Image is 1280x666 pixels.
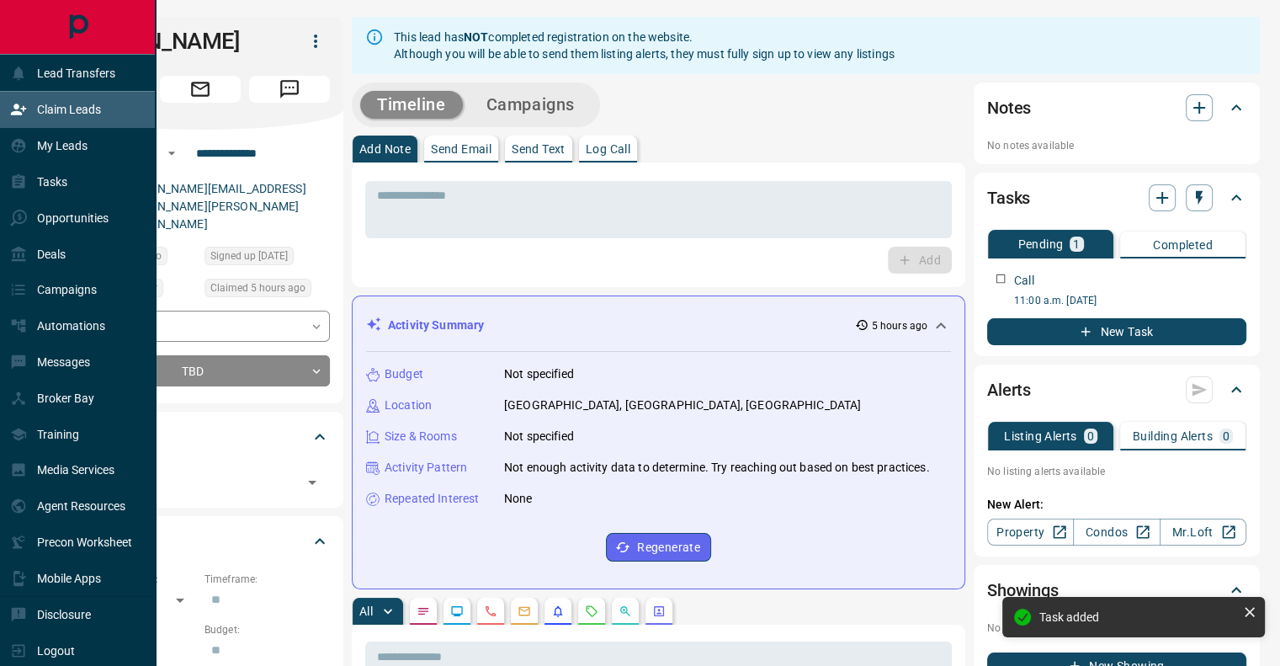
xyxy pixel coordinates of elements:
div: TBD [71,355,330,386]
button: Timeline [360,91,463,119]
div: Activity Summary5 hours ago [366,310,951,341]
p: Send Text [512,143,566,155]
p: Budget [385,365,423,383]
svg: Emails [518,605,531,618]
p: Not specified [504,428,574,445]
p: No notes available [987,138,1246,153]
p: Add Note [359,143,411,155]
p: Activity Summary [388,317,484,334]
p: Budget: [204,622,330,637]
p: Location [385,397,432,414]
svg: Calls [484,605,497,618]
p: Listing Alerts [1004,430,1077,442]
p: Log Call [586,143,630,155]
svg: Requests [585,605,598,618]
h2: Tasks [987,184,1030,211]
p: Pending [1017,238,1063,250]
p: None [504,490,533,508]
h1: [PERSON_NAME] [71,28,276,55]
h2: Notes [987,94,1031,121]
a: Property [987,519,1074,546]
div: Tasks [987,178,1246,218]
button: Campaigns [470,91,592,119]
h2: Alerts [987,376,1031,403]
svg: Lead Browsing Activity [450,605,464,618]
div: Showings [987,570,1246,610]
button: Regenerate [606,533,711,562]
svg: Listing Alerts [551,605,565,618]
p: All [359,605,373,617]
p: Call [1014,272,1034,290]
p: Repeated Interest [385,490,479,508]
p: 11:00 a.m. [DATE] [1014,293,1246,308]
span: Signed up [DATE] [210,248,288,264]
a: [PERSON_NAME][EMAIL_ADDRESS][PERSON_NAME][PERSON_NAME][DOMAIN_NAME] [116,182,306,231]
div: Task added [1039,610,1236,624]
p: 1 [1073,238,1080,250]
p: Send Email [431,143,491,155]
p: Activity Pattern [385,459,467,477]
div: Sun Sep 14 2025 [204,279,330,302]
div: Criteria [71,521,330,562]
div: Notes [987,88,1246,128]
p: Not specified [504,365,574,383]
a: Condos [1073,519,1160,546]
div: Tags [71,417,330,457]
strong: NOT [464,30,488,44]
div: This lead has completed registration on the website. Although you will be able to send them listi... [394,22,895,69]
p: 5 hours ago [872,318,927,333]
p: 0 [1223,430,1230,442]
span: Claimed 5 hours ago [210,280,305,296]
p: Completed [1153,239,1213,251]
p: Timeframe: [204,572,330,587]
span: Message [249,76,330,103]
span: Email [160,76,241,103]
svg: Notes [417,605,430,618]
p: New Alert: [987,496,1246,514]
a: Mr.Loft [1160,519,1246,546]
p: No listing alerts available [987,464,1246,479]
svg: Agent Actions [652,605,666,618]
p: Size & Rooms [385,428,457,445]
p: Building Alerts [1133,430,1213,442]
p: 0 [1087,430,1094,442]
p: No showings booked [987,621,1246,636]
p: [GEOGRAPHIC_DATA], [GEOGRAPHIC_DATA], [GEOGRAPHIC_DATA] [504,397,861,414]
svg: Opportunities [619,605,632,618]
div: Wed Sep 03 2025 [204,247,330,270]
button: Open [162,143,182,163]
button: New Task [987,318,1246,345]
p: Not enough activity data to determine. Try reaching out based on best practices. [504,459,930,477]
div: Alerts [987,370,1246,410]
button: Open [300,471,324,494]
h2: Showings [987,577,1059,604]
